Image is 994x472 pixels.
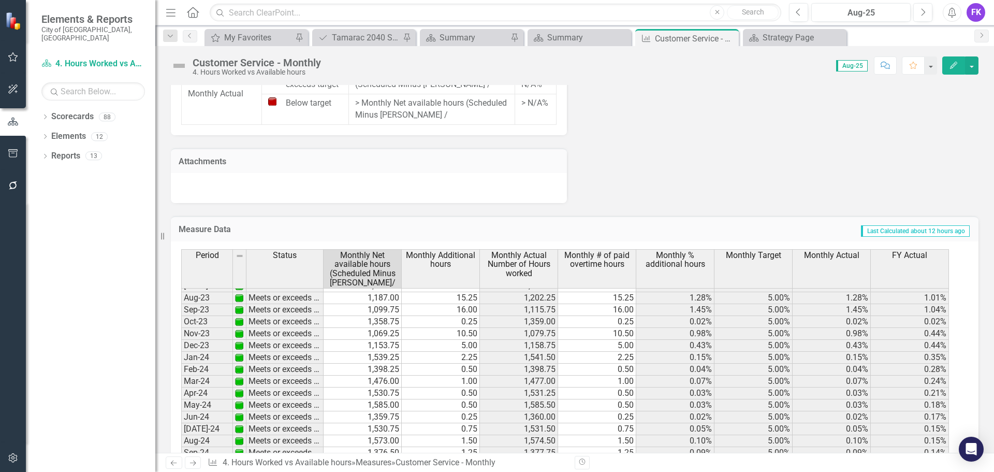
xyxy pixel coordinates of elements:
[636,292,714,304] td: 1.28%
[422,31,508,44] a: Summary
[793,423,871,435] td: 0.05%
[714,316,793,328] td: 5.00%
[871,376,949,388] td: 0.24%
[480,292,558,304] td: 1,202.25
[324,411,402,423] td: 1,359.75
[714,328,793,340] td: 5.00%
[246,388,324,399] td: Meets or exceeds target
[181,352,233,364] td: Jan-24
[210,4,781,22] input: Search ClearPoint...
[246,411,324,423] td: Meets or exceeds target
[547,31,628,44] div: Summary
[235,330,243,338] img: 1UOPjbPZzarJnojPNnPdqcrKqsyubKg2UwelywlROmNPl+gdMW9Kb8ri8GgAAAABJRU5ErkJggg==
[558,292,636,304] td: 15.25
[246,447,324,459] td: Meets or exceeds target
[871,364,949,376] td: 0.28%
[402,435,480,447] td: 1.50
[235,413,243,421] img: 1UOPjbPZzarJnojPNnPdqcrKqsyubKg2UwelywlROmNPl+gdMW9Kb8ri8GgAAAABJRU5ErkJggg==
[356,457,391,467] a: Measures
[480,316,558,328] td: 1,359.00
[235,425,243,433] img: 1UOPjbPZzarJnojPNnPdqcrKqsyubKg2UwelywlROmNPl+gdMW9Kb8ri8GgAAAABJRU5ErkJggg==
[655,32,736,45] div: Customer Service - Monthly
[480,352,558,364] td: 1,541.50
[714,399,793,411] td: 5.00%
[235,377,243,385] img: 1UOPjbPZzarJnojPNnPdqcrKqsyubKg2UwelywlROmNPl+gdMW9Kb8ri8GgAAAABJRU5ErkJggg==
[558,435,636,447] td: 1.50
[273,251,297,260] span: Status
[235,318,243,326] img: 1UOPjbPZzarJnojPNnPdqcrKqsyubKg2UwelywlROmNPl+gdMW9Kb8ri8GgAAAABJRU5ErkJggg==
[558,376,636,388] td: 1.00
[871,423,949,435] td: 0.15%
[246,292,324,304] td: Meets or exceeds target
[181,304,233,316] td: Sep-23
[246,328,324,340] td: Meets or exceeds target
[235,389,243,397] img: 1UOPjbPZzarJnojPNnPdqcrKqsyubKg2UwelywlROmNPl+gdMW9Kb8ri8GgAAAABJRU5ErkJggg==
[324,340,402,352] td: 1,153.75
[714,304,793,316] td: 5.00%
[480,304,558,316] td: 1,115.75
[193,57,321,68] div: Customer Service - Monthly
[793,328,871,340] td: 0.98%
[51,131,86,142] a: Elements
[804,251,859,260] span: Monthly Actual
[181,364,233,376] td: Feb-24
[480,376,558,388] td: 1,477.00
[714,340,793,352] td: 5.00%
[967,3,985,22] button: FK
[836,60,868,71] span: Aug-25
[235,449,243,457] img: 1UOPjbPZzarJnojPNnPdqcrKqsyubKg2UwelywlROmNPl+gdMW9Kb8ri8GgAAAABJRU5ErkJggg==
[324,447,402,459] td: 1,376.50
[811,3,911,22] button: Aug-25
[99,112,115,121] div: 88
[636,388,714,399] td: 0.03%
[324,352,402,364] td: 1,539.25
[246,364,324,376] td: Meets or exceeds target
[480,411,558,423] td: 1,360.00
[324,399,402,411] td: 1,585.00
[793,352,871,364] td: 0.15%
[714,352,793,364] td: 5.00%
[793,411,871,423] td: 0.02%
[41,58,145,70] a: 4. Hours Worked vs Available hours
[714,292,793,304] td: 5.00%
[480,328,558,340] td: 1,079.75
[560,251,634,269] span: Monthly # of paid overtime hours
[268,97,343,109] div: Below target
[871,292,949,304] td: 1.01%
[636,352,714,364] td: 0.15%
[224,31,293,44] div: My Favorites
[51,150,80,162] a: Reports
[871,328,949,340] td: 0.44%
[871,304,949,316] td: 1.04%
[246,352,324,364] td: Meets or exceeds target
[714,423,793,435] td: 5.00%
[402,292,480,304] td: 15.25
[235,353,243,362] img: 1UOPjbPZzarJnojPNnPdqcrKqsyubKg2UwelywlROmNPl+gdMW9Kb8ri8GgAAAABJRU5ErkJggg==
[636,364,714,376] td: 0.04%
[871,388,949,399] td: 0.21%
[207,31,293,44] a: My Favorites
[181,376,233,388] td: Mar-24
[871,316,949,328] td: 0.02%
[5,11,23,30] img: ClearPoint Strategy
[181,447,233,459] td: Sep-24
[480,435,558,447] td: 1,574.50
[181,399,233,411] td: May-24
[402,376,480,388] td: 1.00
[793,304,871,316] td: 1.45%
[181,423,233,435] td: [DATE]-24
[324,316,402,328] td: 1,358.75
[636,316,714,328] td: 0.02%
[480,340,558,352] td: 1,158.75
[558,316,636,328] td: 0.25
[179,225,434,234] h3: Measure Data
[181,328,233,340] td: Nov-23
[871,411,949,423] td: 0.17%
[745,31,844,44] a: Strategy Page
[636,399,714,411] td: 0.03%
[193,68,321,76] div: 4. Hours Worked vs Available hours
[793,388,871,399] td: 0.03%
[402,364,480,376] td: 0.50
[558,364,636,376] td: 0.50
[181,388,233,399] td: Apr-24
